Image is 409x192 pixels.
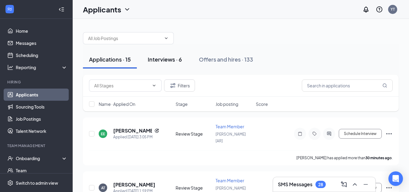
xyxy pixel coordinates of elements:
svg: Minimize [362,181,369,188]
div: Review Stage [176,185,212,191]
a: Sourcing Tools [16,101,68,113]
svg: Collapse [58,6,64,12]
button: Schedule Interview [339,129,382,139]
h3: SMS Messages [278,181,312,188]
div: Review Stage [176,131,212,137]
h5: [PERSON_NAME] [113,181,155,188]
button: Minimize [361,180,371,189]
div: EE [101,131,105,136]
svg: ChevronDown [124,6,131,13]
button: ChevronUp [350,180,360,189]
div: Team Management [7,143,66,148]
div: Onboarding [16,155,62,161]
svg: Analysis [7,64,13,70]
div: Hiring [7,79,66,85]
span: Score [256,101,268,107]
a: Scheduling [16,49,68,61]
svg: ChevronDown [152,83,157,88]
svg: Settings [7,180,13,186]
svg: ComposeMessage [340,181,348,188]
input: All Job Postings [88,35,161,42]
b: 30 minutes ago [365,156,392,160]
a: Team [16,164,68,177]
a: Messages [16,37,68,49]
svg: Notifications [362,6,370,13]
h1: Applicants [83,4,121,15]
div: Interviews · 6 [148,56,182,63]
svg: UserCheck [7,155,13,161]
svg: ChevronUp [351,181,358,188]
svg: Ellipses [385,184,393,191]
div: Offers and hires · 133 [199,56,253,63]
div: YT [391,7,395,12]
span: Team Member [216,178,244,183]
svg: Note [296,131,304,136]
svg: ActiveChat [325,131,333,136]
svg: Tag [311,131,318,136]
span: Team Member [216,124,244,129]
div: Switch to admin view [16,180,58,186]
span: Stage [176,101,188,107]
a: Applicants [16,89,68,101]
div: Reporting [16,64,68,70]
svg: ChevronDown [164,36,169,41]
button: ComposeMessage [339,180,349,189]
a: Home [16,25,68,37]
input: All Stages [94,82,149,89]
svg: Reapply [154,128,159,133]
button: Filter Filters [164,79,195,92]
svg: Filter [169,82,176,89]
div: Applied [DATE] 3:05 PM [113,134,159,140]
input: Search in applications [302,79,393,92]
svg: QuestionInfo [376,6,383,13]
svg: MagnifyingGlass [382,83,387,88]
a: Talent Network [16,125,68,137]
p: [PERSON_NAME] has applied more than . [296,155,393,160]
div: Applications · 15 [89,56,131,63]
span: Name · Applied On [99,101,135,107]
span: [PERSON_NAME] [AR] [216,132,246,143]
svg: Ellipses [385,130,393,137]
div: 28 [318,182,323,187]
svg: WorkstreamLogo [7,6,13,12]
div: AT [101,185,105,190]
span: Job posting [216,101,238,107]
h5: [PERSON_NAME] [113,127,152,134]
a: Job Postings [16,113,68,125]
div: Open Intercom Messenger [388,171,403,186]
